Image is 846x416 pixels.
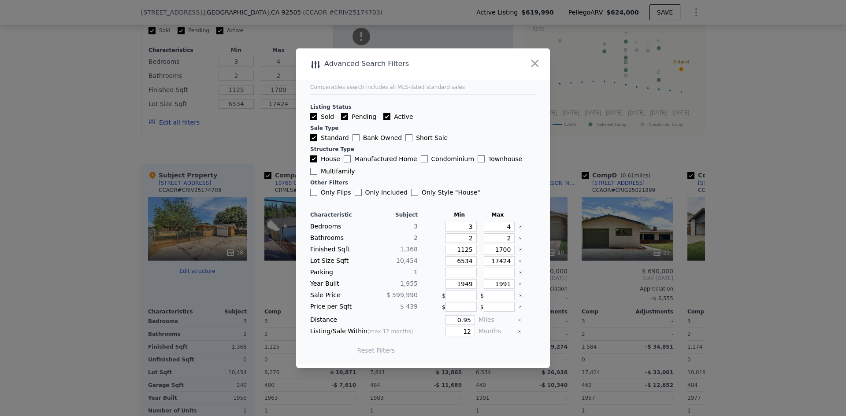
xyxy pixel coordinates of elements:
[383,113,390,120] input: Active
[344,155,417,163] label: Manufactured Home
[366,211,418,218] div: Subject
[386,291,418,298] span: $ 599,990
[310,125,536,132] div: Sale Type
[479,327,514,336] div: Months
[310,133,349,142] label: Standard
[519,271,522,274] button: Clear
[352,134,360,141] input: Bank Owned
[400,246,418,253] span: 1,368
[519,236,522,240] button: Clear
[411,188,480,197] label: Only Style " House "
[414,269,418,276] span: 1
[352,133,402,142] label: Bank Owned
[411,189,418,196] input: Only Style "House"
[519,259,522,263] button: Clear
[518,318,521,322] button: Clear
[310,189,317,196] input: Only Flips
[355,189,362,196] input: Only Included
[310,179,536,186] div: Other Filters
[519,294,522,297] button: Clear
[310,188,351,197] label: Only Flips
[310,103,536,110] div: Listing Status
[310,84,536,91] div: Comparables search includes all MLS-listed standard sales
[296,58,499,70] div: Advanced Search Filters
[421,155,428,162] input: Condominium
[310,302,362,312] div: Price per Sqft
[383,112,413,121] label: Active
[480,211,515,218] div: Max
[519,225,522,228] button: Clear
[341,112,376,121] label: Pending
[310,268,362,277] div: Parking
[355,188,408,197] label: Only Included
[310,279,362,289] div: Year Built
[344,155,351,162] input: Manufactured Home
[519,282,522,286] button: Clear
[310,155,317,162] input: House
[442,302,477,312] div: $
[367,328,413,335] span: (max 12 months)
[478,155,485,162] input: Townhouse
[310,327,418,336] div: Listing/Sale Within
[310,134,317,141] input: Standard
[400,303,418,310] span: $ 439
[310,211,362,218] div: Characteristic
[480,302,515,312] div: $
[414,223,418,230] span: 3
[518,330,521,333] button: Clear
[405,133,448,142] label: Short Sale
[310,315,418,325] div: Distance
[310,291,362,300] div: Sale Price
[442,291,477,300] div: $
[310,256,362,266] div: Lot Size Sqft
[442,211,477,218] div: Min
[357,346,395,355] button: Reset
[519,305,522,309] button: Clear
[310,222,362,232] div: Bedrooms
[310,155,340,163] label: House
[519,248,522,251] button: Clear
[396,257,418,264] span: 10,454
[310,146,536,153] div: Structure Type
[310,167,355,176] label: Multifamily
[310,112,334,121] label: Sold
[405,134,412,141] input: Short Sale
[400,280,418,287] span: 1,955
[478,155,522,163] label: Townhouse
[341,113,348,120] input: Pending
[414,234,418,241] span: 2
[421,155,474,163] label: Condominium
[310,113,317,120] input: Sold
[310,233,362,243] div: Bathrooms
[479,315,514,325] div: Miles
[310,168,317,175] input: Multifamily
[310,245,362,254] div: Finished Sqft
[480,291,515,300] div: $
